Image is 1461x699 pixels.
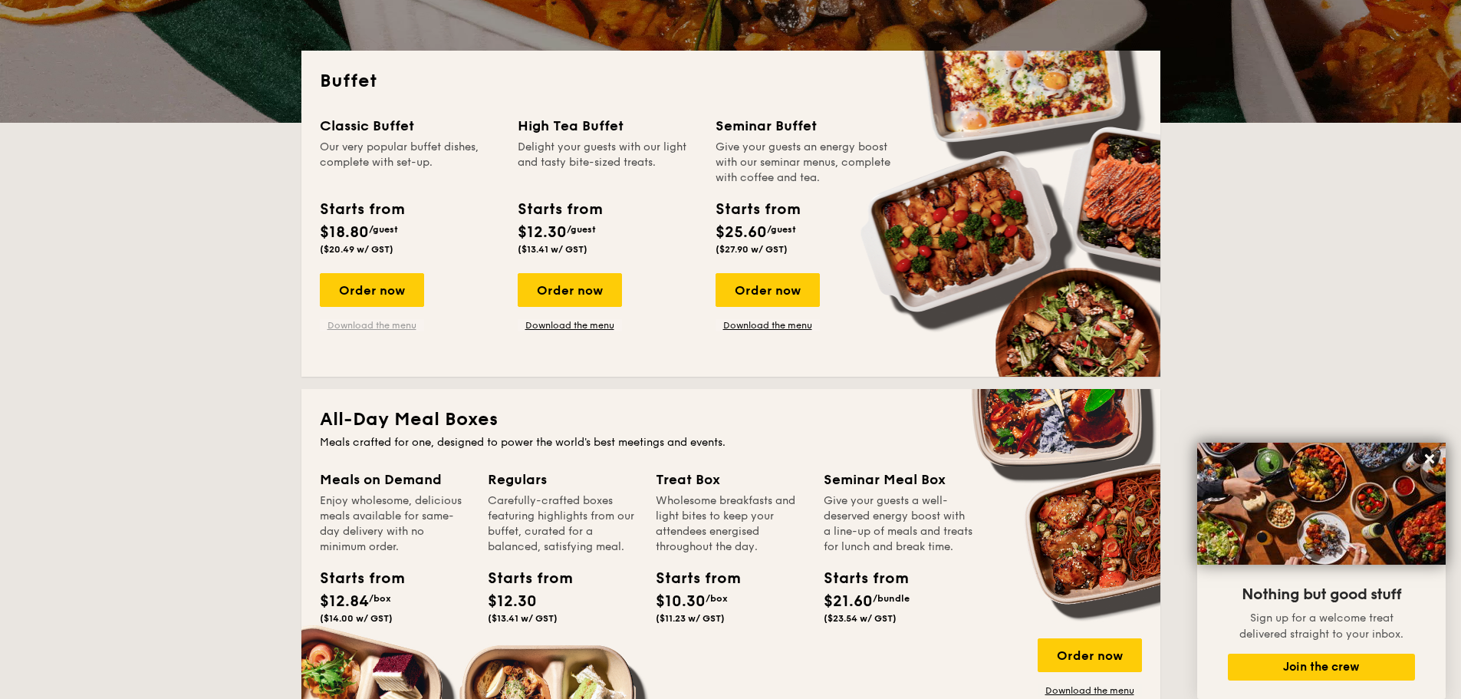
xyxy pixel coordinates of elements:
[320,592,369,611] span: $12.84
[320,493,469,555] div: Enjoy wholesome, delicious meals available for same-day delivery with no minimum order.
[1038,638,1142,672] div: Order now
[824,567,893,590] div: Starts from
[320,198,403,221] div: Starts from
[656,469,805,490] div: Treat Box
[369,224,398,235] span: /guest
[824,469,973,490] div: Seminar Meal Box
[518,244,587,255] span: ($13.41 w/ GST)
[320,244,393,255] span: ($20.49 w/ GST)
[320,69,1142,94] h2: Buffet
[716,223,767,242] span: $25.60
[488,592,537,611] span: $12.30
[716,140,895,186] div: Give your guests an energy boost with our seminar menus, complete with coffee and tea.
[488,613,558,624] span: ($13.41 w/ GST)
[518,319,622,331] a: Download the menu
[716,244,788,255] span: ($27.90 w/ GST)
[706,593,728,604] span: /box
[320,140,499,186] div: Our very popular buffet dishes, complete with set-up.
[320,435,1142,450] div: Meals crafted for one, designed to power the world's best meetings and events.
[320,567,389,590] div: Starts from
[824,493,973,555] div: Give your guests a well-deserved energy boost with a line-up of meals and treats for lunch and br...
[320,223,369,242] span: $18.80
[873,593,910,604] span: /bundle
[824,592,873,611] span: $21.60
[320,469,469,490] div: Meals on Demand
[320,407,1142,432] h2: All-Day Meal Boxes
[716,273,820,307] div: Order now
[320,273,424,307] div: Order now
[488,567,557,590] div: Starts from
[320,613,393,624] span: ($14.00 w/ GST)
[567,224,596,235] span: /guest
[1228,654,1415,681] button: Join the crew
[488,469,637,490] div: Regulars
[656,592,706,611] span: $10.30
[716,115,895,137] div: Seminar Buffet
[767,224,796,235] span: /guest
[716,198,799,221] div: Starts from
[656,613,725,624] span: ($11.23 w/ GST)
[1242,585,1401,604] span: Nothing but good stuff
[1239,612,1403,641] span: Sign up for a welcome treat delivered straight to your inbox.
[656,493,805,555] div: Wholesome breakfasts and light bites to keep your attendees energised throughout the day.
[518,140,697,186] div: Delight your guests with our light and tasty bite-sized treats.
[369,593,391,604] span: /box
[824,613,897,624] span: ($23.54 w/ GST)
[518,223,567,242] span: $12.30
[320,319,424,331] a: Download the menu
[320,115,499,137] div: Classic Buffet
[488,493,637,555] div: Carefully-crafted boxes featuring highlights from our buffet, curated for a balanced, satisfying ...
[518,273,622,307] div: Order now
[1417,447,1442,471] button: Close
[656,567,725,590] div: Starts from
[1038,684,1142,697] a: Download the menu
[518,115,697,137] div: High Tea Buffet
[518,198,601,221] div: Starts from
[716,319,820,331] a: Download the menu
[1197,443,1446,565] img: DSC07876-Edit02-Large.jpeg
